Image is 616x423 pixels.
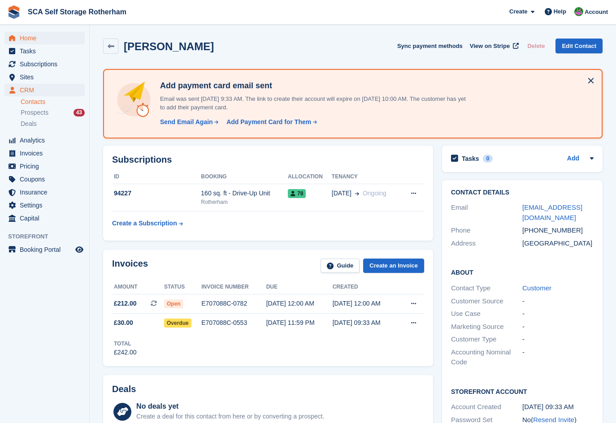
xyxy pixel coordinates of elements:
[522,309,594,319] div: -
[4,186,85,199] a: menu
[4,160,85,173] a: menu
[21,120,37,128] span: Deals
[112,155,424,165] h2: Subscriptions
[160,117,213,127] div: Send Email Again
[21,108,48,117] span: Prospects
[112,170,201,184] th: ID
[74,109,85,117] div: 43
[20,199,74,211] span: Settings
[574,7,583,16] img: Sarah Race
[8,232,89,241] span: Storefront
[136,412,324,421] div: Create a deal for this contact from here or by converting a prospect.
[124,40,214,52] h2: [PERSON_NAME]
[4,45,85,57] a: menu
[522,238,594,249] div: [GEOGRAPHIC_DATA]
[201,170,288,184] th: Booking
[7,5,21,19] img: stora-icon-8386f47178a22dfd0bd8f6a31ec36ba5ce8667c1dd55bd0f319d3a0aa187defe.svg
[567,154,579,164] a: Add
[522,296,594,306] div: -
[20,173,74,186] span: Coupons
[201,280,266,294] th: Invoice number
[451,238,522,249] div: Address
[164,299,183,308] span: Open
[21,108,85,117] a: Prospects 43
[4,212,85,224] a: menu
[466,39,521,53] a: View on Stripe
[112,384,136,394] h2: Deals
[266,280,333,294] th: Due
[4,134,85,147] a: menu
[223,117,318,127] a: Add Payment Card for Them
[201,198,288,206] div: Rotherham
[4,84,85,96] a: menu
[20,147,74,160] span: Invoices
[332,170,400,184] th: Tenancy
[114,318,133,328] span: £30.00
[4,243,85,256] a: menu
[20,45,74,57] span: Tasks
[266,318,333,328] div: [DATE] 11:59 PM
[4,58,85,70] a: menu
[321,259,360,273] a: Guide
[451,309,522,319] div: Use Case
[114,299,137,308] span: £212.00
[522,334,594,345] div: -
[112,280,164,294] th: Amount
[114,348,137,357] div: £242.00
[522,322,594,332] div: -
[24,4,130,19] a: SCA Self Storage Rotherham
[451,283,522,294] div: Contact Type
[20,186,74,199] span: Insurance
[483,155,493,163] div: 0
[4,147,85,160] a: menu
[201,189,288,198] div: 160 sq. ft - Drive-Up Unit
[333,318,399,328] div: [DATE] 09:33 AM
[524,39,548,53] button: Delete
[20,84,74,96] span: CRM
[114,340,137,348] div: Total
[451,334,522,345] div: Customer Type
[4,199,85,211] a: menu
[4,32,85,44] a: menu
[20,243,74,256] span: Booking Portal
[522,347,594,367] div: -
[112,259,148,273] h2: Invoices
[522,402,594,412] div: [DATE] 09:33 AM
[522,225,594,236] div: [PHONE_NUMBER]
[451,322,522,332] div: Marketing Source
[164,280,201,294] th: Status
[522,284,551,292] a: Customer
[112,215,183,232] a: Create a Subscription
[266,299,333,308] div: [DATE] 12:00 AM
[554,7,566,16] span: Help
[451,347,522,367] div: Accounting Nominal Code
[363,190,386,197] span: Ongoing
[20,134,74,147] span: Analytics
[201,299,266,308] div: E707088C-0782
[333,299,399,308] div: [DATE] 12:00 AM
[585,8,608,17] span: Account
[555,39,603,53] a: Edit Contact
[20,212,74,224] span: Capital
[20,58,74,70] span: Subscriptions
[509,7,527,16] span: Create
[164,319,191,328] span: Overdue
[451,225,522,236] div: Phone
[451,189,594,196] h2: Contact Details
[156,81,470,91] h4: Add payment card email sent
[136,401,324,412] div: No deals yet
[20,71,74,83] span: Sites
[115,81,153,119] img: add-payment-card-4dbda4983b697a7845d177d07a5d71e8a16f1ec00487972de202a45f1e8132f5.svg
[333,280,399,294] th: Created
[201,318,266,328] div: E707088C-0553
[470,42,510,51] span: View on Stripe
[112,189,201,198] div: 94227
[332,189,351,198] span: [DATE]
[4,173,85,186] a: menu
[21,98,85,106] a: Contacts
[288,189,306,198] span: 78
[451,296,522,306] div: Customer Source
[74,244,85,255] a: Preview store
[451,402,522,412] div: Account Created
[112,219,177,228] div: Create a Subscription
